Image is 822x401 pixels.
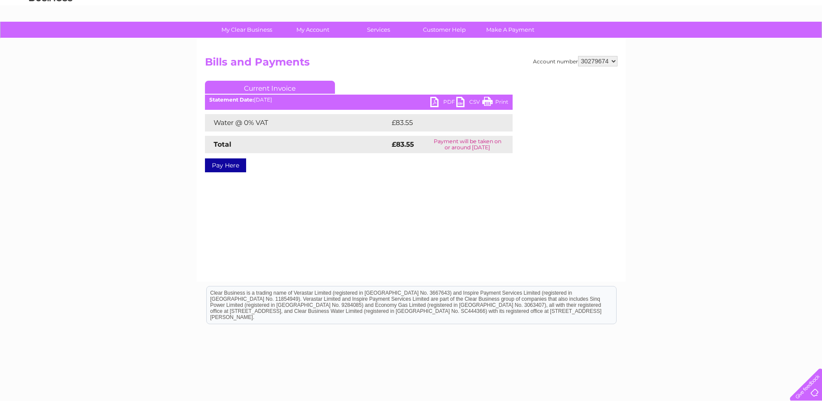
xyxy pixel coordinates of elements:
strong: £83.55 [392,140,414,148]
a: My Account [277,22,348,38]
a: 0333 014 3131 [659,4,718,15]
img: logo.png [29,23,73,49]
td: Payment will be taken on or around [DATE] [422,136,513,153]
a: Telecoms [715,37,741,43]
h2: Bills and Payments [205,56,617,72]
a: Current Invoice [205,81,335,94]
a: Energy [691,37,710,43]
a: Print [482,97,508,109]
a: Services [343,22,414,38]
a: Make A Payment [474,22,546,38]
a: Contact [764,37,786,43]
a: CSV [456,97,482,109]
a: Pay Here [205,158,246,172]
a: Blog [747,37,759,43]
td: Water @ 0% VAT [205,114,390,131]
a: Water [669,37,686,43]
strong: Total [214,140,231,148]
div: Clear Business is a trading name of Verastar Limited (registered in [GEOGRAPHIC_DATA] No. 3667643... [207,5,616,42]
div: Account number [533,56,617,66]
a: My Clear Business [211,22,283,38]
a: Log out [793,37,814,43]
a: PDF [430,97,456,109]
div: [DATE] [205,97,513,103]
td: £83.55 [390,114,495,131]
b: Statement Date: [209,96,254,103]
a: Customer Help [409,22,480,38]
